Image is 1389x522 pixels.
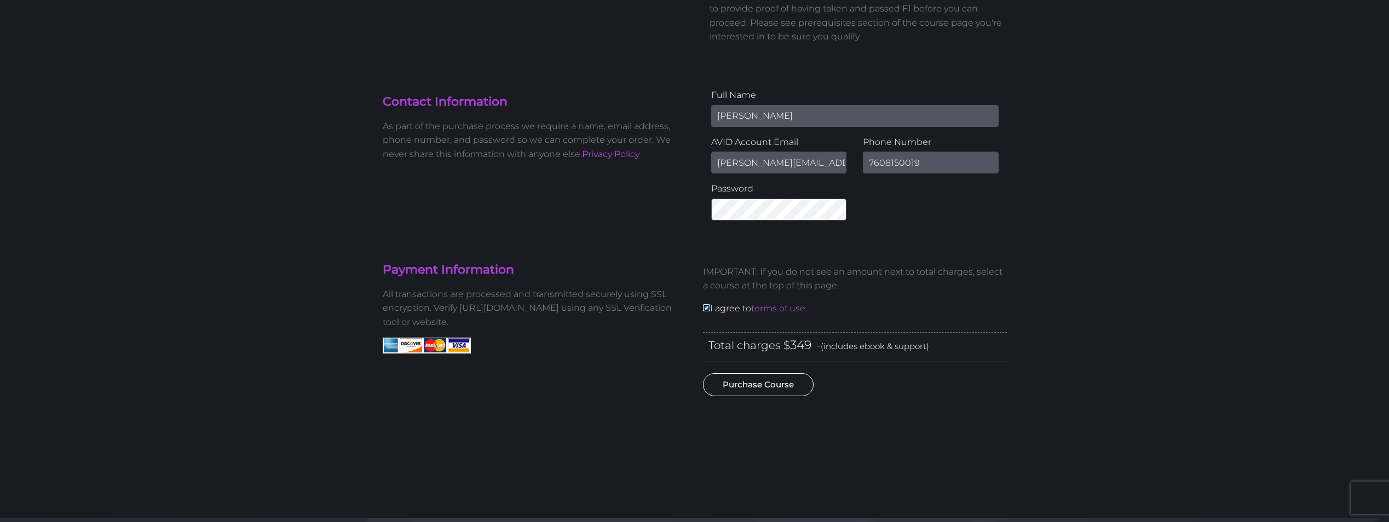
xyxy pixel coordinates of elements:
h4: Contact Information [383,94,687,111]
p: All transactions are processed and transmitted securely using SSL encryption. Verify [URL][DOMAIN... [383,287,687,329]
h4: Payment Information [383,262,687,279]
img: American Express, Discover, MasterCard, Visa [383,338,471,353]
label: Phone Number [863,135,999,149]
label: Password [711,182,847,196]
button: Purchase Course [703,373,814,396]
label: AVID Account Email [711,135,847,149]
p: As part of the purchase process we require a name, email address, phone number, and password so w... [383,119,687,161]
a: Privacy Policy [582,149,639,159]
div: I agree to . [695,256,1015,332]
label: Full Name [711,88,999,102]
div: Total charges $ - [703,332,1007,362]
a: terms of use [751,303,805,314]
p: IMPORTANT: If you do not see an amount next to total charges, select a course at the top of this ... [703,265,1007,293]
span: (includes ebook & support) [821,341,929,351]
